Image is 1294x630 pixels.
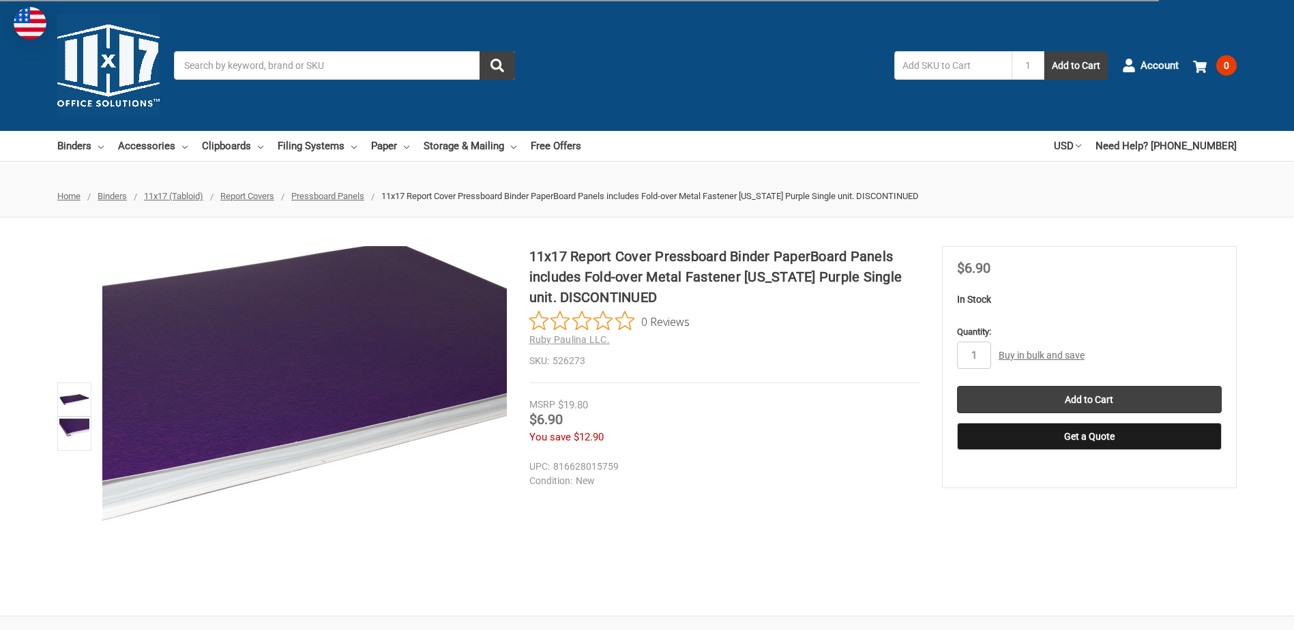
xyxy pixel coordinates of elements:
[371,131,409,161] a: Paper
[174,51,515,80] input: Search by keyword, brand or SKU
[574,431,604,443] span: $12.90
[1141,58,1179,74] span: Account
[291,191,364,201] a: Pressboard Panels
[381,191,919,201] span: 11x17 Report Cover Pressboard Binder PaperBoard Panels includes Fold-over Metal Fastener [US_STAT...
[1054,131,1081,161] a: USD
[529,397,555,412] div: MSRP
[957,423,1222,450] button: Get a Quote
[529,354,549,368] dt: SKU:
[531,131,581,161] a: Free Offers
[641,311,690,331] span: 0 Reviews
[202,131,263,161] a: Clipboards
[98,191,127,201] a: Binders
[424,131,516,161] a: Storage & Mailing
[118,131,188,161] a: Accessories
[529,460,550,474] dt: UPC:
[1216,55,1237,76] span: 0
[529,460,913,474] dd: 816628015759
[529,411,563,427] span: $6.90
[59,385,89,415] img: 11x17 Report Cover Pressboard Binder PaperBoard Panels includes Fold-over Metal Fastener Louisian...
[999,350,1085,361] a: Buy in bulk and save
[278,131,357,161] a: Filing Systems
[144,191,203,201] a: 11x17 (Tabloid)
[1193,48,1237,83] a: 0
[1122,48,1179,83] a: Account
[957,386,1222,413] input: Add to Cart
[59,419,89,449] img: 11x17 Report Cover Pressboard Binder PaperBoard Panels includes Fold-over Metal Fastener Louisian...
[558,399,588,411] span: $19.80
[57,131,104,161] a: Binders
[1096,131,1237,161] a: Need Help? [PHONE_NUMBER]
[57,191,80,201] a: Home
[220,191,274,201] a: Report Covers
[529,474,913,488] dd: New
[1044,51,1108,80] button: Add to Cart
[894,51,1012,80] input: Add SKU to Cart
[529,311,690,331] button: Rated 0 out of 5 stars from 0 reviews. Jump to reviews.
[957,325,1222,339] label: Quantity:
[529,246,920,307] h1: 11x17 Report Cover Pressboard Binder PaperBoard Panels includes Fold-over Metal Fastener [US_STAT...
[57,14,160,117] img: 11x17.com
[529,334,610,345] a: Ruby Paulina LLC.
[529,354,920,368] dd: 526273
[14,7,46,40] img: duty and tax information for United States
[957,292,1222,307] p: In Stock
[957,260,990,276] span: $6.90
[529,431,571,443] span: You save
[529,474,572,488] dt: Condition:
